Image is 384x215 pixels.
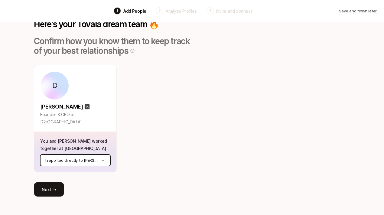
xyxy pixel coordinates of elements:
p: 2 [159,8,161,14]
p: Add People [123,8,146,14]
p: You and [PERSON_NAME] worked together at [GEOGRAPHIC_DATA] [40,138,110,152]
p: Save and finish later [339,8,377,14]
p: Analyze Profiles [166,8,197,14]
p: [PERSON_NAME] [40,103,83,111]
p: Confirm how you know them to keep track of your best relationships [34,36,192,56]
p: 1 [116,8,118,14]
p: Founder & CEO at [GEOGRAPHIC_DATA] [40,111,110,125]
p: D [52,82,57,89]
p: Invite and connect [216,8,252,14]
p: Here's your Tovala dream team 🔥 [34,19,192,29]
p: 3 [209,8,211,14]
button: Next → [34,182,64,197]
